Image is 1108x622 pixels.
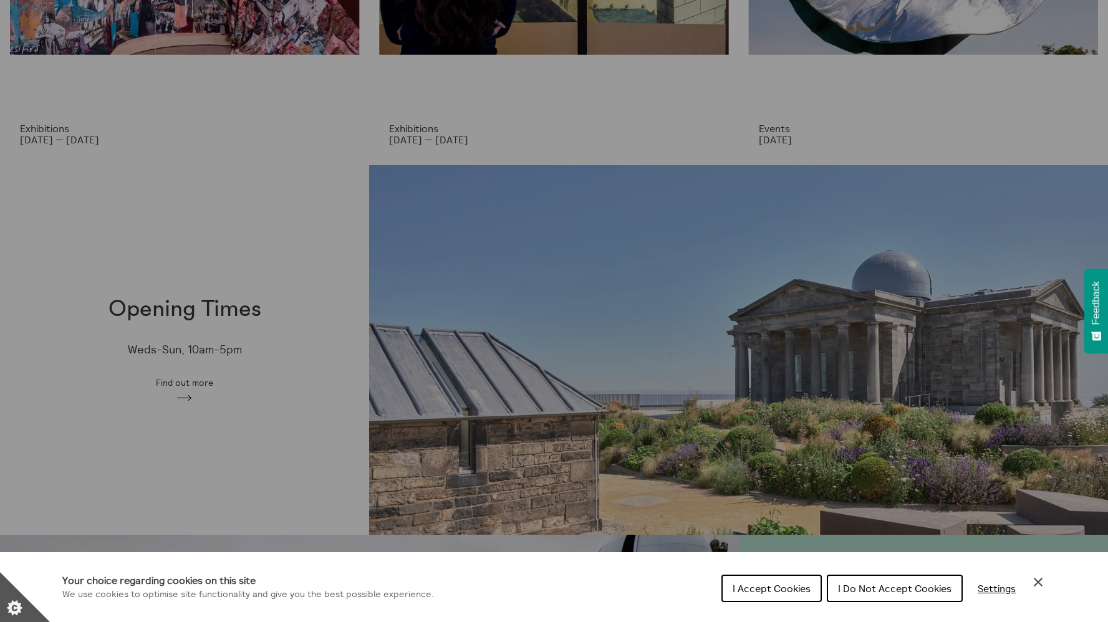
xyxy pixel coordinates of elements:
button: Settings [968,576,1026,601]
h1: Your choice regarding cookies on this site [62,573,434,588]
button: Close Cookie Control [1031,575,1046,590]
span: I Accept Cookies [733,582,811,595]
p: We use cookies to optimise site functionality and give you the best possible experience. [62,588,434,601]
span: Settings [978,582,1016,595]
button: Feedback - Show survey [1084,269,1108,353]
span: I Do Not Accept Cookies [838,582,951,595]
span: Feedback [1091,281,1102,325]
button: I Accept Cookies [721,575,822,602]
button: I Do Not Accept Cookies [827,575,963,602]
